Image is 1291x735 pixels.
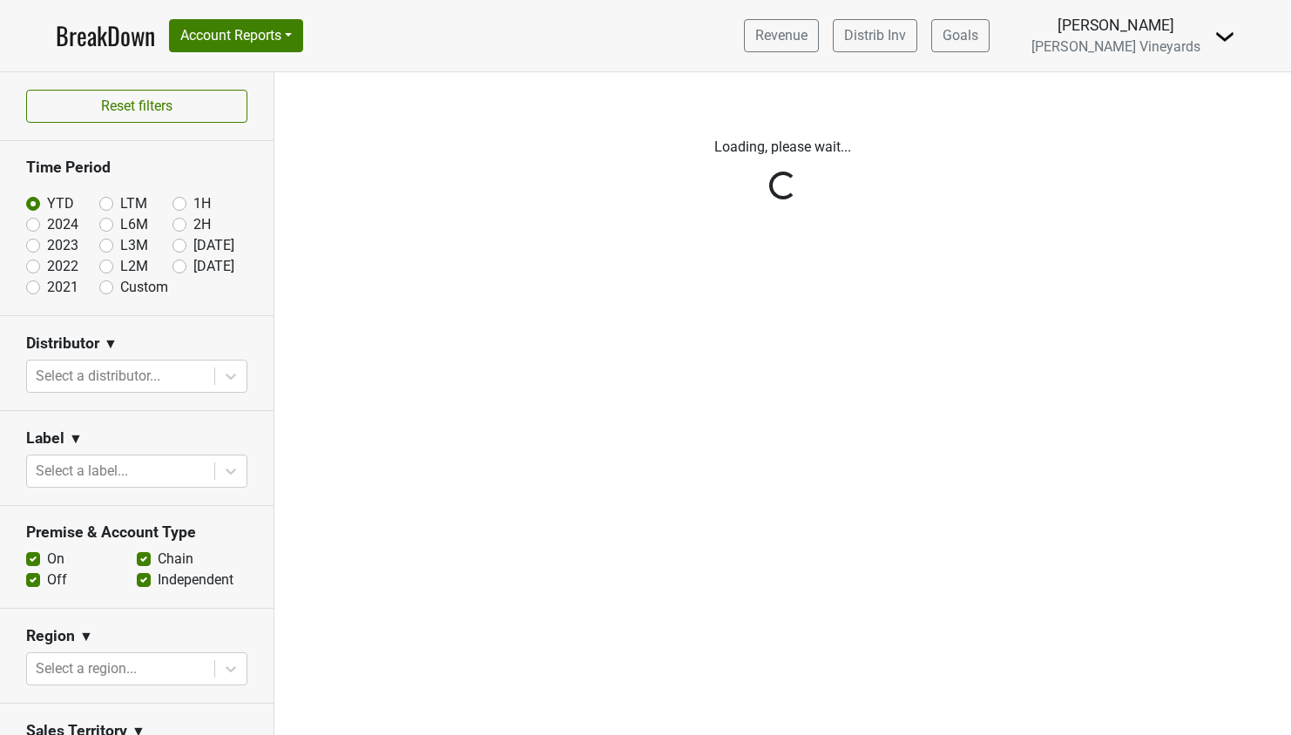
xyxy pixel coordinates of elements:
a: Revenue [744,19,819,52]
a: Distrib Inv [833,19,917,52]
img: Dropdown Menu [1214,26,1235,47]
p: Loading, please wait... [300,137,1267,158]
a: Goals [931,19,990,52]
a: BreakDown [56,17,155,54]
button: Account Reports [169,19,303,52]
span: [PERSON_NAME] Vineyards [1031,38,1200,55]
div: [PERSON_NAME] [1031,14,1200,37]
